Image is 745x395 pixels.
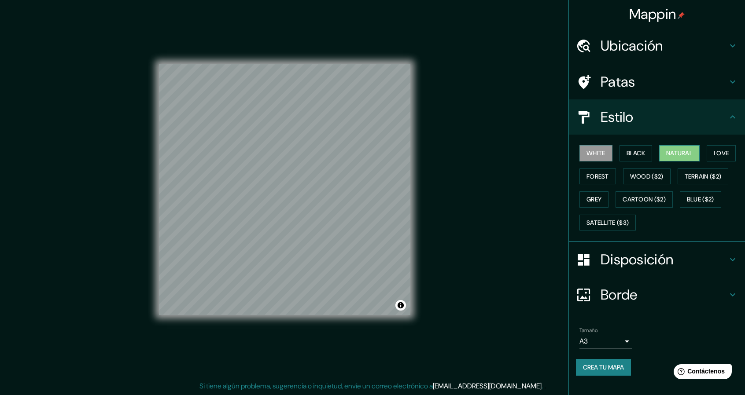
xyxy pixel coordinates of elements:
[601,37,663,55] font: Ubicación
[601,108,634,126] font: Estilo
[543,381,544,391] font: .
[576,359,631,376] button: Crea tu mapa
[620,145,653,161] button: Black
[678,168,729,185] button: Terrain ($2)
[569,64,745,99] div: Patas
[433,381,542,391] a: [EMAIL_ADDRESS][DOMAIN_NAME]
[601,73,635,91] font: Patas
[678,12,685,19] img: pin-icon.png
[667,361,735,385] iframe: Lanzador de widgets de ayuda
[395,300,406,311] button: Activar o desactivar atribución
[629,5,676,23] font: Mappin
[623,168,671,185] button: Wood ($2)
[569,99,745,135] div: Estilo
[707,145,736,161] button: Love
[601,250,673,269] font: Disposición
[583,363,624,371] font: Crea tu mapa
[579,145,612,161] button: White
[579,334,632,348] div: A3
[601,285,638,304] font: Borde
[159,64,410,315] canvas: Mapa
[569,28,745,63] div: Ubicación
[542,381,543,391] font: .
[579,191,609,208] button: Grey
[680,191,721,208] button: Blue ($2)
[616,191,673,208] button: Cartoon ($2)
[579,336,588,346] font: A3
[659,145,700,161] button: Natural
[579,168,616,185] button: Forest
[569,277,745,312] div: Borde
[579,215,636,231] button: Satellite ($3)
[579,327,597,334] font: Tamaño
[199,381,433,391] font: Si tiene algún problema, sugerencia o inquietud, envíe un correo electrónico a
[544,381,546,391] font: .
[569,242,745,277] div: Disposición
